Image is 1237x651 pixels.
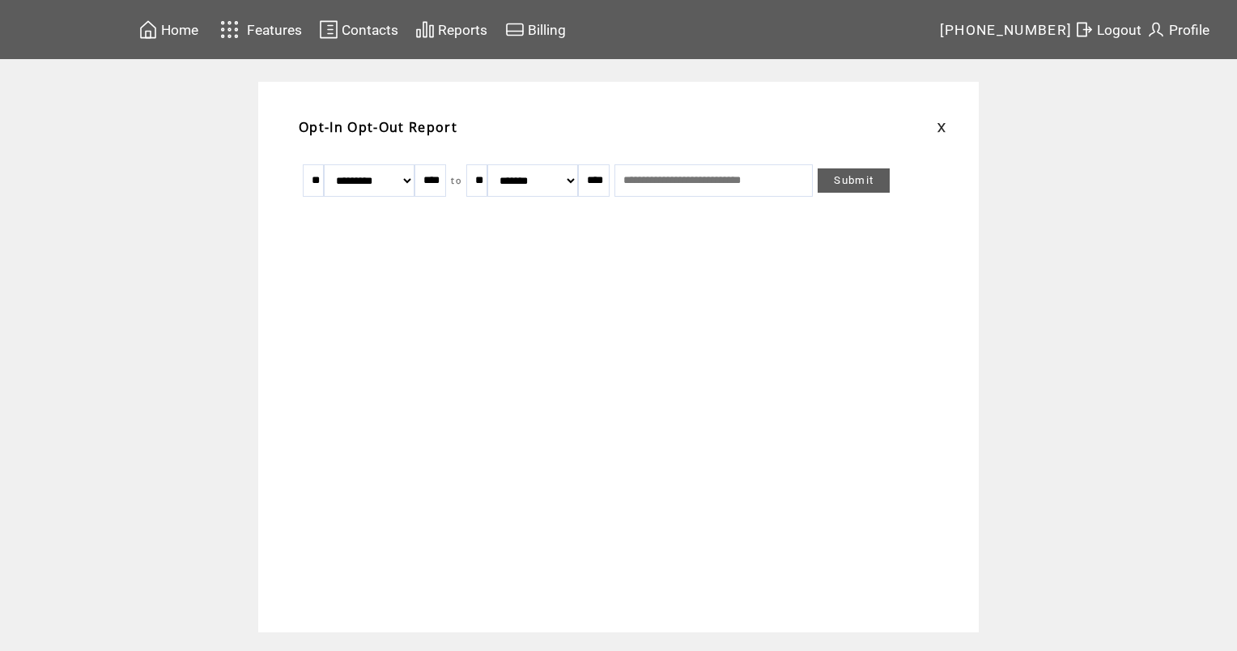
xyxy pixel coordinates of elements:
[503,17,568,42] a: Billing
[319,19,338,40] img: contacts.svg
[317,17,401,42] a: Contacts
[1144,17,1212,42] a: Profile
[1146,19,1166,40] img: profile.svg
[1074,19,1094,40] img: exit.svg
[415,19,435,40] img: chart.svg
[138,19,158,40] img: home.svg
[451,175,461,186] span: to
[247,22,302,38] span: Features
[438,22,487,38] span: Reports
[136,17,201,42] a: Home
[1097,22,1141,38] span: Logout
[1072,17,1144,42] a: Logout
[161,22,198,38] span: Home
[505,19,525,40] img: creidtcard.svg
[213,14,304,45] a: Features
[818,168,890,193] a: Submit
[215,16,244,43] img: features.svg
[413,17,490,42] a: Reports
[342,22,398,38] span: Contacts
[528,22,566,38] span: Billing
[1169,22,1209,38] span: Profile
[299,118,457,136] span: Opt-In Opt-Out Report
[940,22,1073,38] span: [PHONE_NUMBER]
